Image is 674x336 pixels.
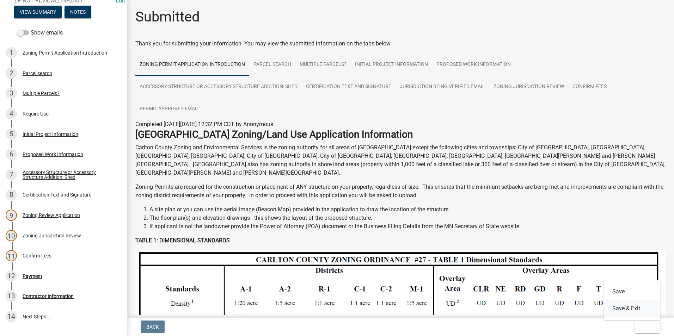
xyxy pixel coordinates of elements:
[23,91,60,96] div: Multiple Parcels?
[135,8,200,25] h1: Submitted
[65,10,91,15] wm-modal-confirm: Notes
[568,76,611,98] a: Confirm Fees
[302,76,396,98] a: Certification Text and Signature
[604,300,660,317] button: Save & Exit
[23,294,74,299] div: Contractor Information
[146,324,159,330] span: Back
[23,170,116,180] div: Accessory Structure or Accessory Structure Addition: Shed
[135,98,203,120] a: Permit Approved Email
[23,50,107,55] div: Zoning Permit Application Introduction
[65,6,91,18] button: Notes
[149,214,666,222] li: The floor plan(s) and elevation drawings - this shows the layout of the proposed structure.
[141,321,165,333] button: Back
[135,129,413,140] strong: [GEOGRAPHIC_DATA] Zoning/Land Use Application Information
[14,10,62,15] wm-modal-confirm: Summary
[432,54,515,76] a: Proposed Work Information
[6,230,17,241] div: 10
[6,189,17,200] div: 8
[396,76,489,98] a: Jurisdiction Being Verified Email
[6,250,17,261] div: 11
[6,291,17,302] div: 13
[135,121,273,127] span: Completed [DATE][DATE] 12:32 PM CDT by Anonymous
[23,213,80,218] div: Zoning Review Application
[23,152,83,157] div: Proposed Work Information
[23,132,78,137] div: Initial Project Information
[604,283,660,300] button: Save
[249,54,295,76] a: Parcel search
[149,205,666,214] li: A site plan or you can use the aerial image (Beacon Map) provided in the application to draw the ...
[23,274,42,279] div: Payment
[23,111,50,116] div: Require User
[6,129,17,140] div: 5
[6,149,17,160] div: 6
[23,71,52,76] div: Parcel search
[135,54,249,76] a: Zoning Permit Application Introduction
[23,192,91,197] div: Certification Text and Signature
[135,143,666,177] p: Carlton County Zoning and Environmental Services is the zoning authority for all areas of [GEOGRA...
[149,222,666,231] li: If applicant is not the landowner provide the Power of Attorney (POA) document or the Business Fi...
[17,29,63,37] label: Show emails
[135,183,666,200] p: Zoning Permits are required for the construction or placement of ANY structure on your property, ...
[6,169,17,180] div: 7
[23,233,81,238] div: Zoning Jurisdiction Review
[489,76,568,98] a: Zoning Jurisdiction Review
[135,39,666,48] div: Thank you for submitting your information. You may view the submitted information on the tabs below.
[14,6,62,18] button: View Summary
[635,321,660,333] button: Exit
[6,108,17,119] div: 4
[6,270,17,282] div: 12
[604,280,660,320] div: Exit
[6,88,17,99] div: 3
[295,54,351,76] a: Multiple Parcels?
[6,68,17,79] div: 2
[351,54,432,76] a: Initial Project Information
[6,210,17,221] div: 9
[640,324,650,330] span: Exit
[6,311,17,322] div: 14
[23,253,51,258] div: Confirm Fees
[135,76,302,98] a: Accessory Structure or Accessory Structure Addition: Shed
[6,47,17,58] div: 1
[135,237,230,244] strong: TABLE 1: DIMENSIONAL STANDARDS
